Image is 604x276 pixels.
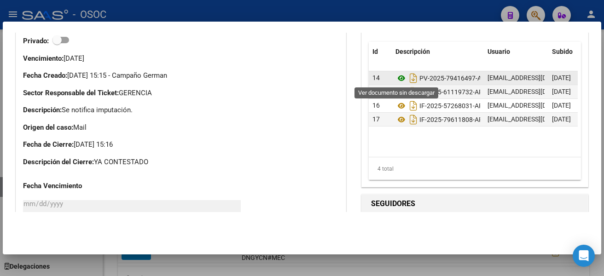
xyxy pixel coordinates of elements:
strong: Descripción: [23,106,62,114]
h1: SEGUIDORES [371,198,579,209]
span: [DATE] [552,102,571,109]
i: Descargar documento [407,85,419,99]
strong: Origen del caso: [23,123,73,132]
strong: Fecha de Cierre: [23,140,74,149]
div: 14 [372,73,388,83]
p: [DATE] 15:15 - Campaño German [23,70,339,81]
div: 16 [372,100,388,111]
span: [DATE] [552,88,571,95]
p: Mail [23,122,339,133]
p: [DATE] [23,53,339,64]
datatable-header-cell: Descripción [392,42,484,62]
strong: Fecha Creado: [23,71,67,80]
span: [DATE] [552,115,571,123]
span: [DATE] [552,74,571,81]
span: IF-2025-79611808-APN-DIN#MEC [419,116,517,123]
span: IF-2025-57268031-APN-SSDCYLC#MEC [419,102,534,109]
datatable-header-cell: Subido [548,42,594,62]
strong: Sector Responsable del Ticket: [23,89,119,97]
p: [DATE] 15:16 [23,139,339,150]
div: Open Intercom Messenger [573,245,595,267]
datatable-header-cell: Id [369,42,392,62]
p: Fecha Vencimiento [23,181,118,191]
div: 4 total [369,157,581,180]
p: Se notifica imputación. [23,105,339,115]
strong: Descripción del Cierre: [23,158,94,166]
span: Usuario [488,48,510,55]
datatable-header-cell: Usuario [484,42,548,62]
p: GERENCIA [23,88,339,98]
div: 17 [372,114,388,125]
span: IF-2025-61119732-APN-DIN#MEC [419,88,517,96]
span: Id [372,48,378,55]
i: Descargar documento [407,71,419,86]
p: YA CONTESTADO [23,157,339,167]
div: 15 [372,86,388,97]
i: Descargar documento [407,98,419,113]
span: Descripción [395,48,430,55]
span: PV-2025-79416497-APN-DNGYCN#MEC [419,75,535,82]
span: Subido [552,48,573,55]
i: Descargar documento [407,112,419,127]
strong: Privado: [23,37,49,45]
strong: Vencimiento: [23,54,64,63]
